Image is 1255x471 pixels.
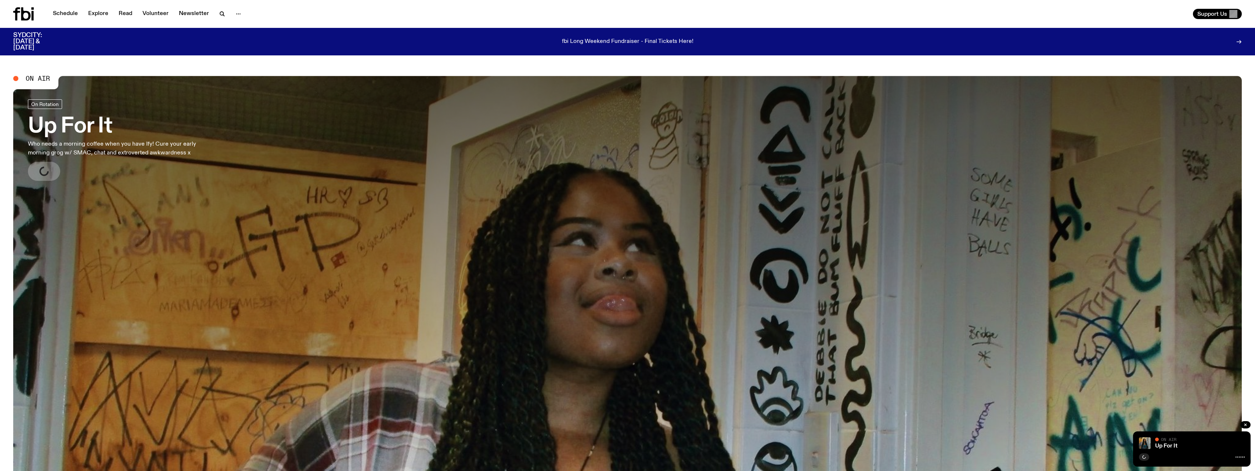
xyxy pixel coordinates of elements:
[28,99,216,181] a: Up For ItWho needs a morning coffee when you have Ify! Cure your early morning grog w/ SMAC, chat...
[1197,11,1227,17] span: Support Us
[1193,9,1242,19] button: Support Us
[84,9,113,19] a: Explore
[174,9,213,19] a: Newsletter
[1155,443,1178,449] a: Up For It
[28,140,216,157] p: Who needs a morning coffee when you have Ify! Cure your early morning grog w/ SMAC, chat and extr...
[1139,437,1151,449] img: Ify - a Brown Skin girl with black braided twists, looking up to the side with her tongue stickin...
[138,9,173,19] a: Volunteer
[28,99,62,109] a: On Rotation
[1161,437,1176,442] span: On Air
[26,75,50,82] span: On Air
[114,9,137,19] a: Read
[28,116,216,137] h3: Up For It
[48,9,82,19] a: Schedule
[31,102,59,107] span: On Rotation
[13,32,60,51] h3: SYDCITY: [DATE] & [DATE]
[562,39,693,45] p: fbi Long Weekend Fundraiser - Final Tickets Here!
